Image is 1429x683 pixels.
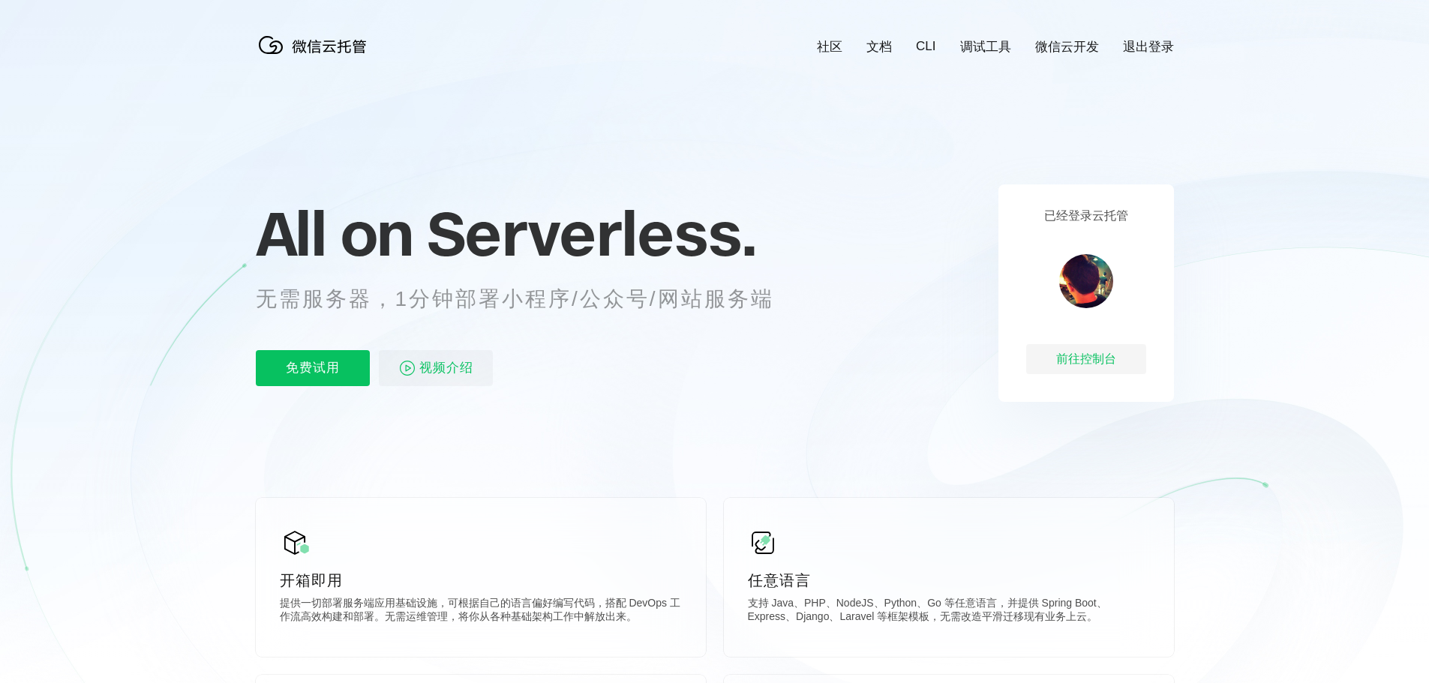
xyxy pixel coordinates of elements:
[256,350,370,386] p: 免费试用
[1123,38,1174,55] a: 退出登录
[280,570,682,591] p: 开箱即用
[280,597,682,627] p: 提供一切部署服务端应用基础设施，可根据自己的语言偏好编写代码，搭配 DevOps 工作流高效构建和部署。无需运维管理，将你从各种基础架构工作中解放出来。
[866,38,892,55] a: 文档
[398,359,416,377] img: video_play.svg
[427,196,756,271] span: Serverless.
[1035,38,1099,55] a: 微信云开发
[419,350,473,386] span: 视频介绍
[916,39,935,54] a: CLI
[256,49,376,62] a: 微信云托管
[1044,208,1128,224] p: 已经登录云托管
[256,284,802,314] p: 无需服务器，1分钟部署小程序/公众号/网站服务端
[1026,344,1146,374] div: 前往控制台
[817,38,842,55] a: 社区
[748,570,1150,591] p: 任意语言
[960,38,1011,55] a: 调试工具
[256,196,413,271] span: All on
[256,30,376,60] img: 微信云托管
[748,597,1150,627] p: 支持 Java、PHP、NodeJS、Python、Go 等任意语言，并提供 Spring Boot、Express、Django、Laravel 等框架模板，无需改造平滑迁移现有业务上云。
